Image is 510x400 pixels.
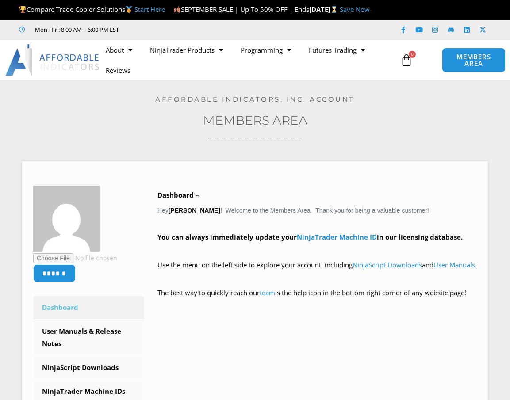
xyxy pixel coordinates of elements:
a: User Manuals [433,260,475,269]
img: LogoAI | Affordable Indicators – NinjaTrader [5,44,100,76]
strong: [PERSON_NAME] [169,207,220,214]
img: 5831e569c4a124ad6c7d6eff5886b9c639edf6f24de5e6e01e7e569b6ce5f720 [33,186,100,252]
a: NinjaScript Downloads [353,260,422,269]
a: About [97,40,141,60]
span: SEPTEMBER SALE | Up To 50% OFF | Ends [173,5,309,14]
span: Compare Trade Copier Solutions [19,5,165,14]
span: MEMBERS AREA [451,53,496,67]
a: Reviews [97,60,139,80]
a: NinjaTrader Machine ID [297,232,377,241]
b: Dashboard – [157,190,199,199]
img: 🥇 [126,6,132,13]
img: 🍂 [174,6,180,13]
img: ⌛ [331,6,337,13]
p: Use the menu on the left side to explore your account, including and . [157,259,477,284]
nav: Menu [97,40,398,80]
p: The best way to quickly reach our is the help icon in the bottom right corner of any website page! [157,287,477,312]
a: Start Here [134,5,165,14]
span: 0 [409,51,416,58]
a: Members Area [203,113,307,128]
a: team [260,288,275,297]
a: User Manuals & Release Notes [33,320,144,355]
strong: [DATE] [309,5,340,14]
a: Save Now [340,5,370,14]
a: 0 [387,47,426,73]
div: Hey ! Welcome to the Members Area. Thank you for being a valuable customer! [157,189,477,312]
a: MEMBERS AREA [442,48,506,72]
iframe: Customer reviews powered by Trustpilot [131,25,264,34]
a: Affordable Indicators, Inc. Account [155,95,355,103]
strong: You can always immediately update your in our licensing database. [157,232,463,241]
a: Programming [232,40,300,60]
a: NinjaScript Downloads [33,356,144,379]
img: 🏆 [19,6,26,13]
a: Futures Trading [300,40,374,60]
a: NinjaTrader Products [141,40,232,60]
span: Mon - Fri: 8:00 AM – 6:00 PM EST [33,24,119,35]
a: Dashboard [33,296,144,319]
